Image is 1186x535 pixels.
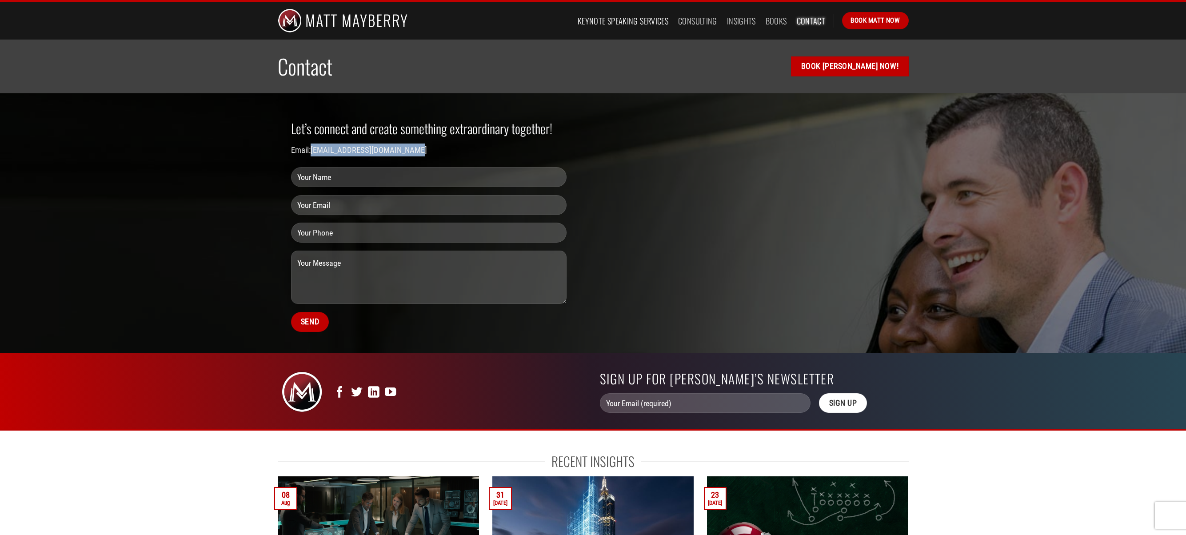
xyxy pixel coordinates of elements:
[551,453,635,470] span: Recent Insights
[600,393,811,413] input: Your Email (required)
[600,393,909,413] form: Contact form
[851,15,900,26] span: Book Matt Now
[278,51,332,82] span: Contact
[278,2,408,40] img: Matt Mayberry
[334,387,345,399] a: Follow on Facebook
[351,387,362,399] a: Follow on Twitter
[801,60,898,73] span: Book [PERSON_NAME] Now!
[842,12,908,29] a: Book Matt Now
[291,223,567,243] input: Your Phone
[291,167,567,187] input: Your Name
[578,13,668,29] a: Keynote Speaking Services
[291,144,567,156] p: Email:
[311,145,427,155] a: [EMAIL_ADDRESS][DOMAIN_NAME]
[727,13,756,29] a: Insights
[291,167,567,339] form: Contact form
[291,195,567,215] input: Your Email
[385,387,396,399] a: Follow on YouTube
[797,13,826,29] a: Contact
[291,312,329,332] input: Send
[678,13,717,29] a: Consulting
[791,56,908,76] a: Book [PERSON_NAME] Now!
[291,120,567,137] h2: Let’s connect and create something extraordinary together!
[819,393,867,413] input: Sign Up
[368,387,379,399] a: Follow on LinkedIn
[766,13,787,29] a: Books
[600,371,909,387] h2: Sign up for [PERSON_NAME]’s Newsletter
